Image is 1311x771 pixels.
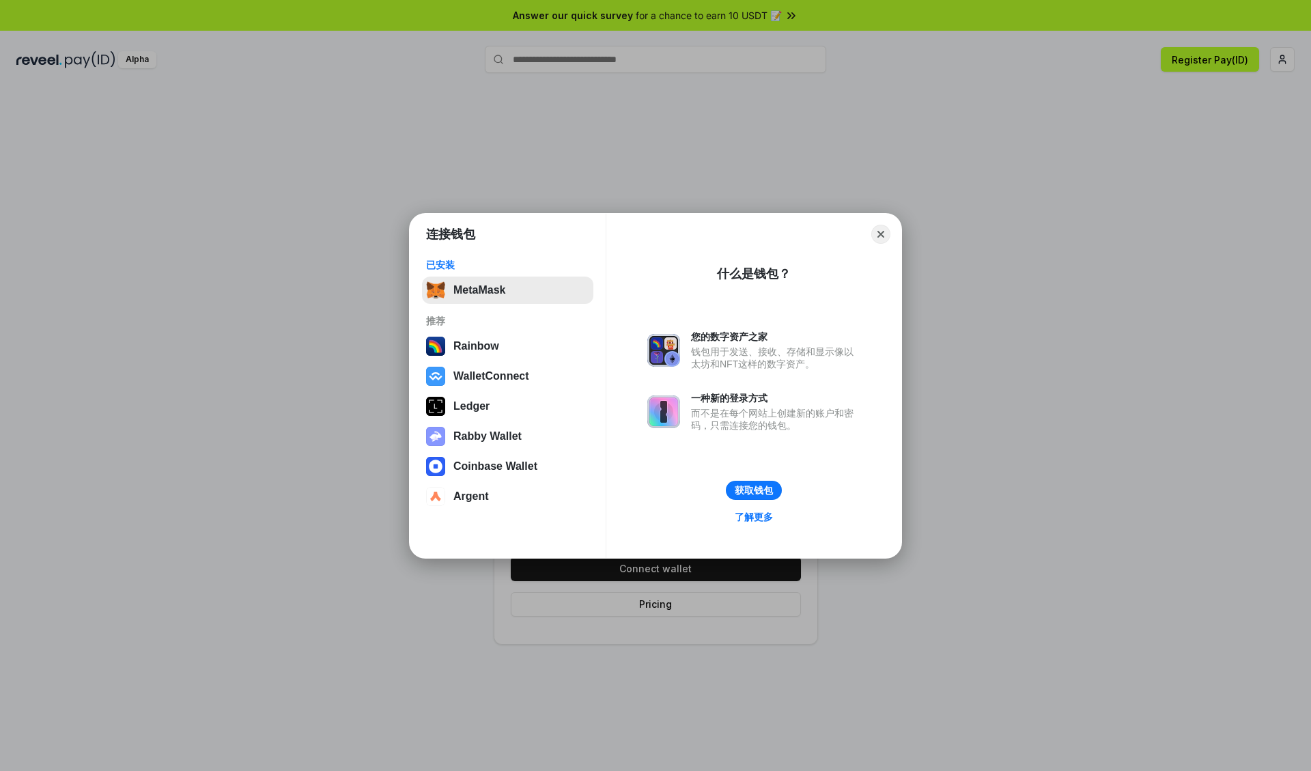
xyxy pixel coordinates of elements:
[426,367,445,386] img: svg+xml,%3Csvg%20width%3D%2228%22%20height%3D%2228%22%20viewBox%3D%220%200%2028%2028%22%20fill%3D...
[691,392,860,404] div: 一种新的登录方式
[422,393,593,420] button: Ledger
[426,315,589,327] div: 推荐
[453,460,537,473] div: Coinbase Wallet
[726,481,782,500] button: 获取钱包
[453,490,489,503] div: Argent
[426,337,445,356] img: svg+xml,%3Csvg%20width%3D%22120%22%20height%3D%22120%22%20viewBox%3D%220%200%20120%20120%22%20fil...
[426,457,445,476] img: svg+xml,%3Csvg%20width%3D%2228%22%20height%3D%2228%22%20viewBox%3D%220%200%2028%2028%22%20fill%3D...
[426,397,445,416] img: svg+xml,%3Csvg%20xmlns%3D%22http%3A%2F%2Fwww.w3.org%2F2000%2Fsvg%22%20width%3D%2228%22%20height%3...
[727,508,781,526] a: 了解更多
[422,277,593,304] button: MetaMask
[735,511,773,523] div: 了解更多
[422,363,593,390] button: WalletConnect
[453,430,522,443] div: Rabby Wallet
[422,453,593,480] button: Coinbase Wallet
[735,484,773,496] div: 获取钱包
[426,427,445,446] img: svg+xml,%3Csvg%20xmlns%3D%22http%3A%2F%2Fwww.w3.org%2F2000%2Fsvg%22%20fill%3D%22none%22%20viewBox...
[426,487,445,506] img: svg+xml,%3Csvg%20width%3D%2228%22%20height%3D%2228%22%20viewBox%3D%220%200%2028%2028%22%20fill%3D...
[426,281,445,300] img: svg+xml,%3Csvg%20fill%3D%22none%22%20height%3D%2233%22%20viewBox%3D%220%200%2035%2033%22%20width%...
[453,370,529,382] div: WalletConnect
[691,407,860,432] div: 而不是在每个网站上创建新的账户和密码，只需连接您的钱包。
[422,333,593,360] button: Rainbow
[426,259,589,271] div: 已安装
[647,334,680,367] img: svg+xml,%3Csvg%20xmlns%3D%22http%3A%2F%2Fwww.w3.org%2F2000%2Fsvg%22%20fill%3D%22none%22%20viewBox...
[453,400,490,412] div: Ledger
[871,225,890,244] button: Close
[426,226,475,242] h1: 连接钱包
[422,423,593,450] button: Rabby Wallet
[691,331,860,343] div: 您的数字资产之家
[422,483,593,510] button: Argent
[453,340,499,352] div: Rainbow
[717,266,791,282] div: 什么是钱包？
[647,395,680,428] img: svg+xml,%3Csvg%20xmlns%3D%22http%3A%2F%2Fwww.w3.org%2F2000%2Fsvg%22%20fill%3D%22none%22%20viewBox...
[691,346,860,370] div: 钱包用于发送、接收、存储和显示像以太坊和NFT这样的数字资产。
[453,284,505,296] div: MetaMask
